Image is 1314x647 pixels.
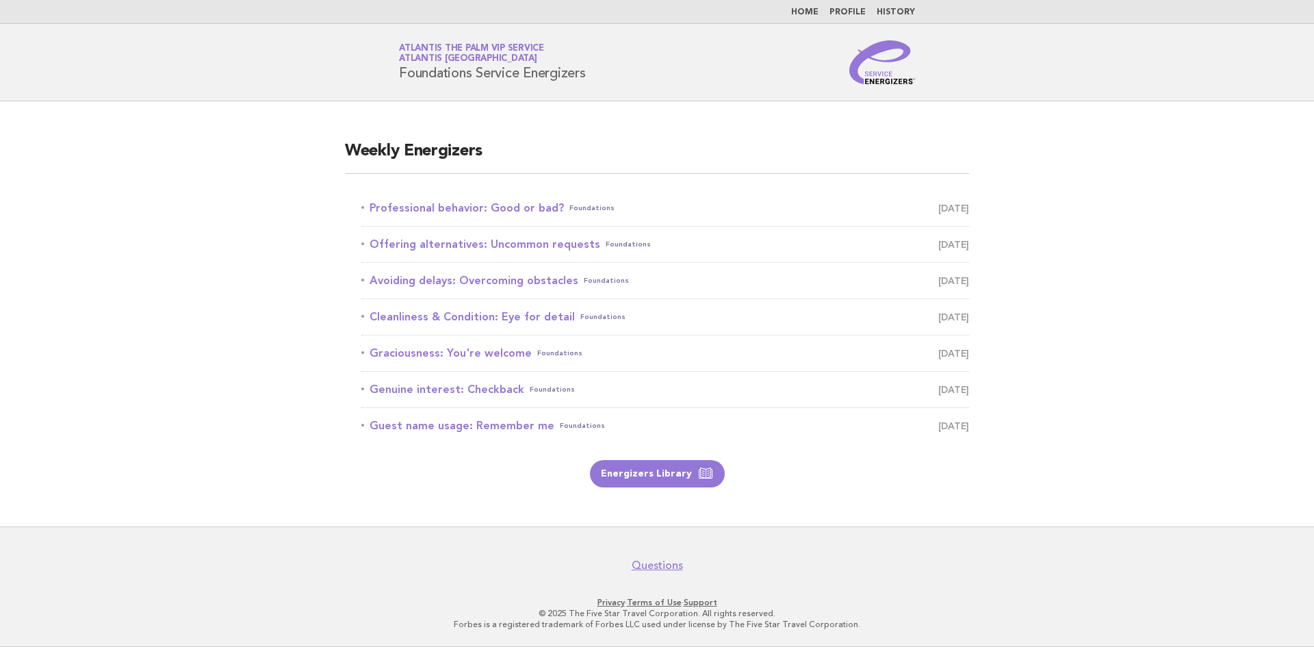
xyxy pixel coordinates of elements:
[632,559,683,572] a: Questions
[361,344,969,363] a: Graciousness: You're welcomeFoundations [DATE]
[938,416,969,435] span: [DATE]
[361,380,969,399] a: Genuine interest: CheckbackFoundations [DATE]
[537,344,582,363] span: Foundations
[829,8,866,16] a: Profile
[849,40,915,84] img: Service Energizers
[399,55,537,64] span: Atlantis [GEOGRAPHIC_DATA]
[361,307,969,327] a: Cleanliness & Condition: Eye for detailFoundations [DATE]
[238,619,1076,630] p: Forbes is a registered trademark of Forbes LLC used under license by The Five Star Travel Corpora...
[684,598,717,607] a: Support
[597,598,625,607] a: Privacy
[238,608,1076,619] p: © 2025 The Five Star Travel Corporation. All rights reserved.
[361,235,969,254] a: Offering alternatives: Uncommon requestsFoundations [DATE]
[345,140,969,174] h2: Weekly Energizers
[938,380,969,399] span: [DATE]
[584,271,629,290] span: Foundations
[560,416,605,435] span: Foundations
[938,344,969,363] span: [DATE]
[938,307,969,327] span: [DATE]
[361,271,969,290] a: Avoiding delays: Overcoming obstaclesFoundations [DATE]
[938,199,969,218] span: [DATE]
[590,460,725,487] a: Energizers Library
[399,45,586,80] h1: Foundations Service Energizers
[569,199,615,218] span: Foundations
[238,597,1076,608] p: · ·
[627,598,682,607] a: Terms of Use
[399,44,544,63] a: Atlantis The Palm VIP ServiceAtlantis [GEOGRAPHIC_DATA]
[606,235,651,254] span: Foundations
[361,416,969,435] a: Guest name usage: Remember meFoundations [DATE]
[530,380,575,399] span: Foundations
[877,8,915,16] a: History
[791,8,819,16] a: Home
[938,271,969,290] span: [DATE]
[361,199,969,218] a: Professional behavior: Good or bad?Foundations [DATE]
[938,235,969,254] span: [DATE]
[580,307,626,327] span: Foundations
